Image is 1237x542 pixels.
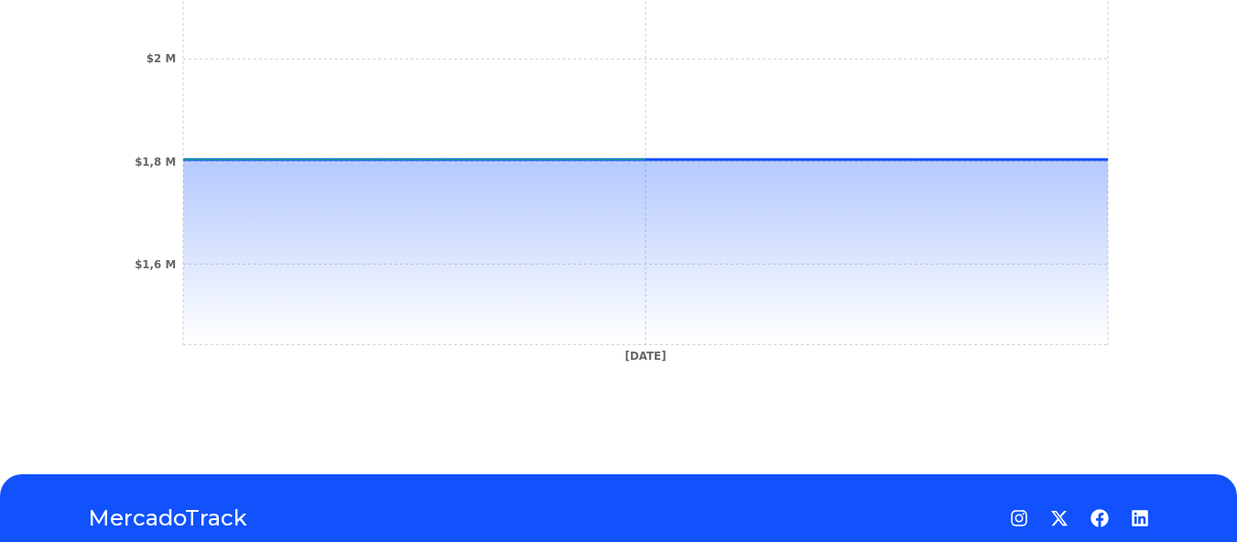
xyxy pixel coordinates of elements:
tspan: $1,8 M [135,156,176,168]
tspan: [DATE] [625,350,667,363]
a: Twitter [1050,509,1069,527]
a: LinkedIn [1131,509,1149,527]
a: Facebook [1091,509,1109,527]
a: Instagram [1010,509,1028,527]
tspan: $2 M [146,52,176,65]
a: MercadoTrack [88,504,247,533]
tspan: $1,6 M [135,258,176,271]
